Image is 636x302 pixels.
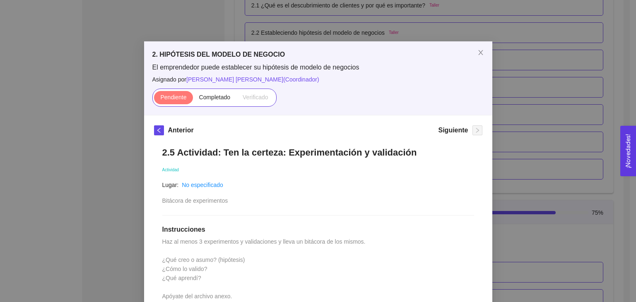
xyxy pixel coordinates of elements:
span: Bitácora de experimentos [162,197,228,204]
h5: 2. HIPÓTESIS DEL MODELO DE NEGOCIO [152,50,484,60]
span: [PERSON_NAME] [PERSON_NAME] ( Coordinador ) [186,76,319,83]
button: Open Feedback Widget [620,126,636,176]
span: Actividad [162,168,179,172]
article: Lugar: [162,180,179,189]
span: Pendiente [160,94,186,101]
h5: Siguiente [438,125,468,135]
h5: Anterior [168,125,194,135]
span: Asignado por [152,75,484,84]
a: No especificado [182,182,223,188]
button: Close [469,41,492,65]
span: Haz al menos 3 experimentos y validaciones y lleva un bitácora de los mismos. ¿Qué creo o asumo? ... [162,238,367,300]
span: Completado [199,94,231,101]
span: close [477,49,484,56]
h1: Instrucciones [162,225,474,234]
button: left [154,125,164,135]
h1: 2.5 Actividad: Ten la certeza: Experimentación y validación [162,147,474,158]
button: right [472,125,482,135]
span: left [154,127,164,133]
span: Verificado [243,94,268,101]
span: El emprendedor puede establecer su hipótesis de modelo de negocios [152,63,484,72]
